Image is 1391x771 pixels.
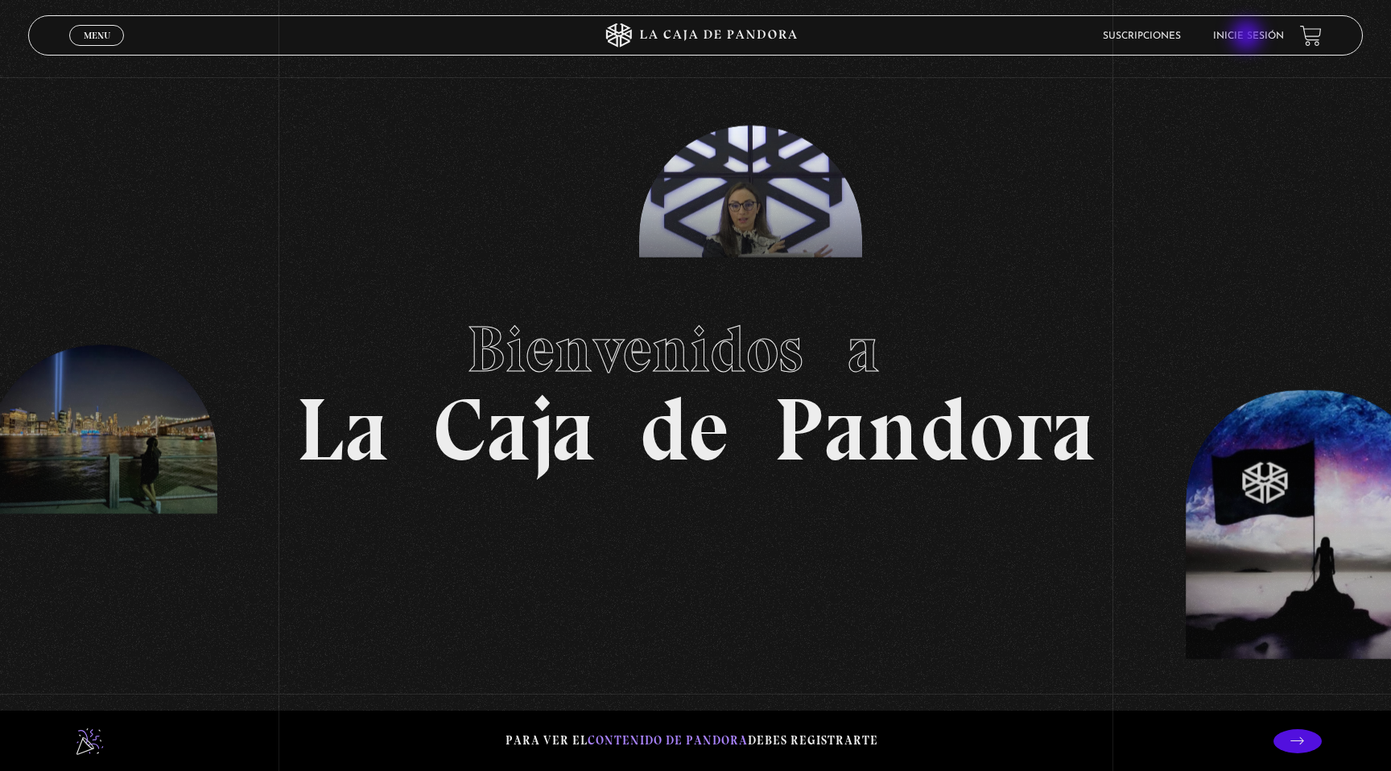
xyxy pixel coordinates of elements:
span: contenido de Pandora [588,733,748,748]
h1: La Caja de Pandora [296,297,1096,474]
a: View your shopping cart [1300,25,1322,47]
span: Cerrar [78,44,116,56]
p: Para ver el debes registrarte [506,730,878,752]
span: Menu [84,31,110,40]
span: Bienvenidos a [467,311,924,388]
a: Suscripciones [1103,31,1181,41]
a: Inicie sesión [1213,31,1284,41]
